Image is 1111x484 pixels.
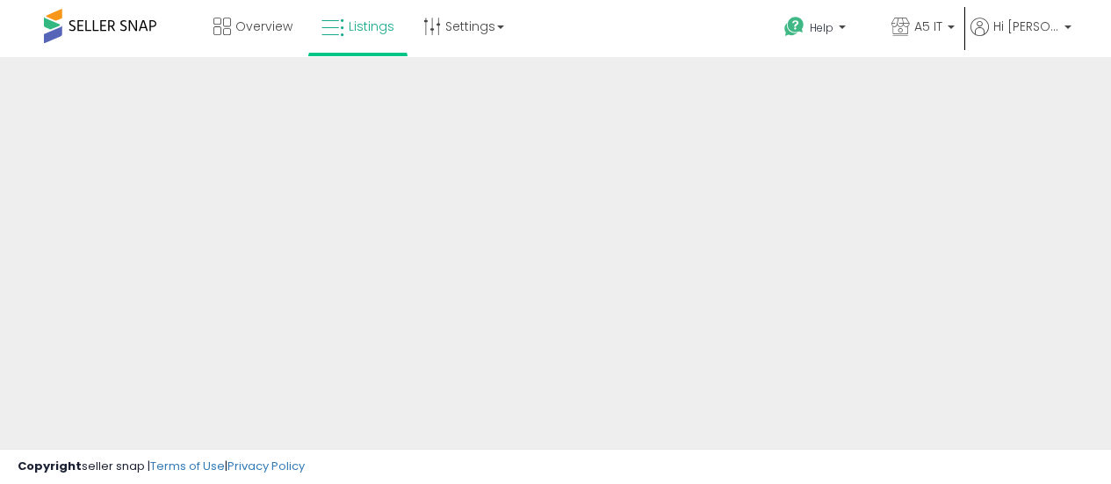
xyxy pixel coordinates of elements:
[970,18,1071,57] a: Hi [PERSON_NAME]
[783,16,805,38] i: Get Help
[18,459,305,475] div: seller snap | |
[993,18,1059,35] span: Hi [PERSON_NAME]
[810,20,833,35] span: Help
[349,18,394,35] span: Listings
[914,18,942,35] span: A5 IT
[18,458,82,474] strong: Copyright
[770,3,876,57] a: Help
[235,18,292,35] span: Overview
[227,458,305,474] a: Privacy Policy
[150,458,225,474] a: Terms of Use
